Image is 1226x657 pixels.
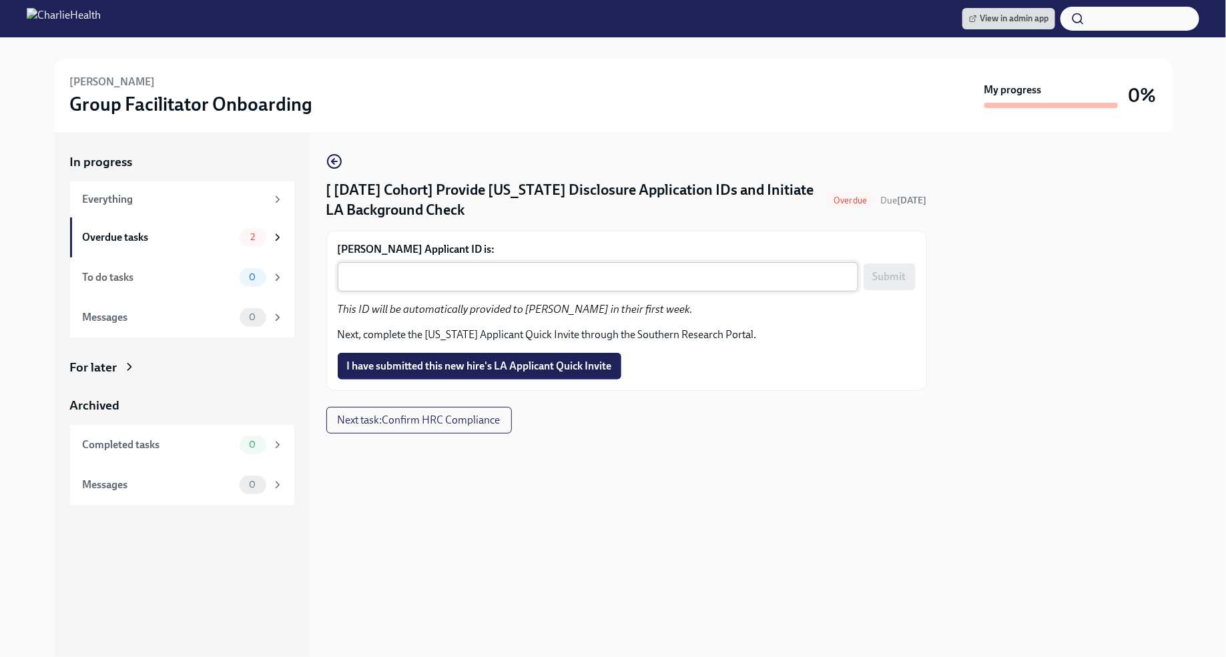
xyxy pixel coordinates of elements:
a: Everything [70,181,294,217]
a: Messages0 [70,465,294,505]
span: 0 [241,480,264,490]
button: Next task:Confirm HRC Compliance [326,407,512,434]
a: View in admin app [962,8,1055,29]
div: Everything [83,192,266,207]
strong: My progress [984,83,1042,97]
strong: [DATE] [898,195,927,206]
div: Overdue tasks [83,230,234,245]
a: In progress [70,153,294,171]
a: Messages0 [70,297,294,338]
div: To do tasks [83,270,234,285]
a: Completed tasks0 [70,425,294,465]
h4: [ [DATE] Cohort] Provide [US_STATE] Disclosure Application IDs and Initiate LA Background Check [326,180,821,220]
a: To do tasks0 [70,257,294,297]
h6: [PERSON_NAME] [70,75,156,89]
div: Messages [83,478,234,492]
div: Completed tasks [83,438,234,452]
span: View in admin app [969,12,1048,25]
span: 0 [241,312,264,322]
span: 0 [241,440,264,450]
p: Next, complete the [US_STATE] Applicant Quick Invite through the Southern Research Portal. [338,327,916,342]
em: This ID will be automatically provided to [PERSON_NAME] in their first week. [338,303,693,315]
div: For later [70,359,117,376]
span: 2 [242,232,263,242]
a: Archived [70,397,294,414]
span: Next task : Confirm HRC Compliance [338,414,501,427]
span: 0 [241,272,264,282]
span: August 20th, 2025 09:00 [881,194,927,207]
h3: Group Facilitator Onboarding [70,92,313,116]
label: [PERSON_NAME] Applicant ID is: [338,242,916,257]
div: Messages [83,310,234,325]
button: I have submitted this new hire's LA Applicant Quick Invite [338,353,621,380]
img: CharlieHealth [27,8,101,29]
span: Overdue [826,195,875,205]
h3: 0% [1129,83,1157,107]
a: Overdue tasks2 [70,217,294,257]
span: Due [881,195,927,206]
a: For later [70,359,294,376]
span: I have submitted this new hire's LA Applicant Quick Invite [347,360,612,373]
